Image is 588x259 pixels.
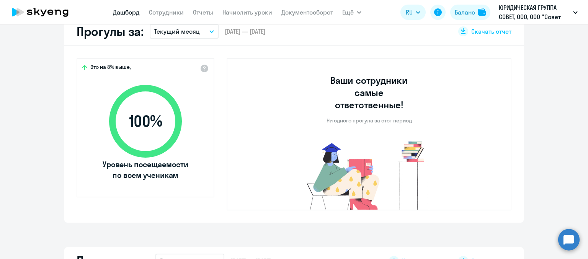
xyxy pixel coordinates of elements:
img: balance [478,8,486,16]
span: 100 % [101,112,189,130]
span: [DATE] — [DATE] [225,27,265,36]
a: Дашборд [113,8,140,16]
span: Уровень посещаемости по всем ученикам [101,159,189,181]
button: Балансbalance [450,5,490,20]
button: Текущий месяц [150,24,219,39]
h2: Прогулы за: [77,24,144,39]
a: Сотрудники [149,8,184,16]
span: RU [406,8,413,17]
img: no-truants [292,139,446,210]
a: Отчеты [193,8,213,16]
span: Ещё [342,8,354,17]
span: Скачать отчет [471,27,511,36]
p: ЮРИДИЧЕСКАЯ ГРУППА СОВЕТ, ООО, ООО "Совет Лигал" [499,3,570,21]
p: Ни одного прогула за этот период [327,117,412,124]
span: Это на 8% выше, [90,64,131,73]
a: Начислить уроки [222,8,272,16]
button: Ещё [342,5,361,20]
p: Текущий месяц [154,27,200,36]
a: Документооборот [281,8,333,16]
button: ЮРИДИЧЕСКАЯ ГРУППА СОВЕТ, ООО, ООО "Совет Лигал" [495,3,581,21]
div: Баланс [455,8,475,17]
h3: Ваши сотрудники самые ответственные! [320,74,418,111]
button: RU [400,5,426,20]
